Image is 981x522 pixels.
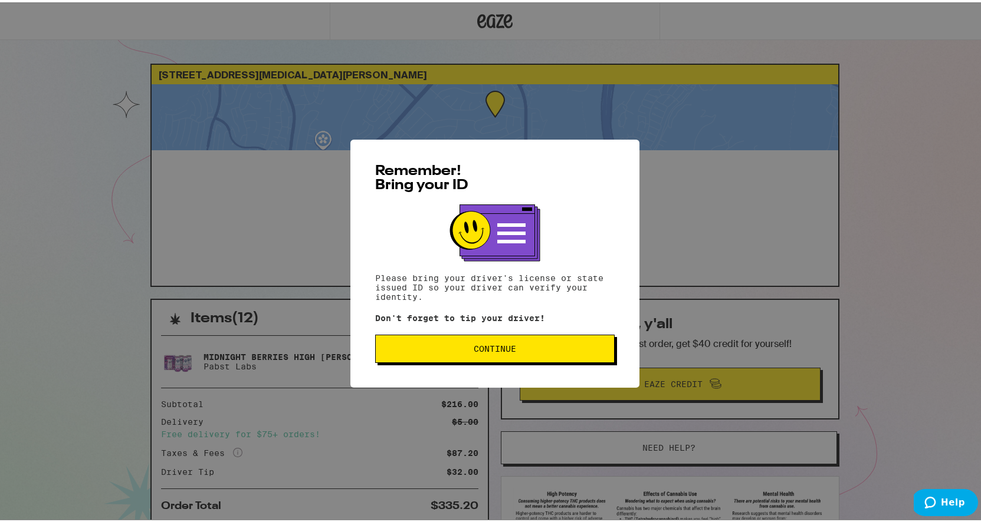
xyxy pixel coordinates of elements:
[474,342,516,351] span: Continue
[375,162,468,190] span: Remember! Bring your ID
[375,271,615,299] p: Please bring your driver's license or state issued ID so your driver can verify your identity.
[375,311,615,321] p: Don't forget to tip your driver!
[914,487,978,516] iframe: Opens a widget where you can find more information
[375,332,615,361] button: Continue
